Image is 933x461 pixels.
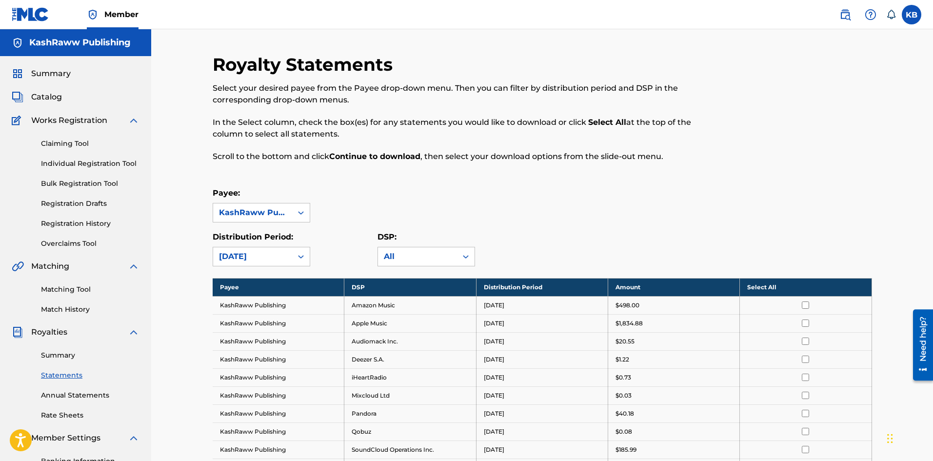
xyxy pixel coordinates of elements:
img: Member Settings [12,432,23,444]
td: Audiomack Inc. [344,332,476,350]
td: [DATE] [476,386,608,404]
td: Apple Music [344,314,476,332]
div: Drag [887,424,893,453]
p: $40.18 [615,409,634,418]
iframe: Chat Widget [884,414,933,461]
img: Catalog [12,91,23,103]
p: $185.99 [615,445,636,454]
p: $1,834.88 [615,319,643,328]
div: [DATE] [219,251,286,262]
td: [DATE] [476,422,608,441]
a: SummarySummary [12,68,71,80]
a: Overclaims Tool [41,239,139,249]
td: iHeartRadio [344,368,476,386]
p: $498.00 [615,301,639,310]
td: KashRaww Publishing [213,368,344,386]
img: Works Registration [12,115,24,126]
td: [DATE] [476,296,608,314]
a: Claiming Tool [41,139,139,149]
p: $0.03 [615,391,632,400]
div: User Menu [902,5,921,24]
h5: KashRaww Publishing [29,37,131,48]
h2: Royalty Statements [213,54,397,76]
img: Accounts [12,37,23,49]
td: KashRaww Publishing [213,441,344,459]
td: [DATE] [476,314,608,332]
th: Select All [740,278,872,296]
a: Match History [41,304,139,315]
div: KashRaww Publishing [219,207,286,219]
td: [DATE] [476,441,608,459]
p: $0.08 [615,427,632,436]
img: MLC Logo [12,7,49,21]
td: KashRaww Publishing [213,314,344,332]
th: Payee [213,278,344,296]
img: Royalties [12,326,23,338]
td: KashRaww Publishing [213,350,344,368]
p: $20.55 [615,337,635,346]
iframe: Resource Center [906,306,933,384]
span: Member Settings [31,432,100,444]
td: KashRaww Publishing [213,332,344,350]
td: Deezer S.A. [344,350,476,368]
td: KashRaww Publishing [213,422,344,441]
a: Rate Sheets [41,410,139,421]
td: [DATE] [476,350,608,368]
a: Summary [41,350,139,361]
span: Works Registration [31,115,107,126]
p: Scroll to the bottom and click , then select your download options from the slide-out menu. [213,151,720,162]
a: Registration Drafts [41,199,139,209]
strong: Continue to download [329,152,420,161]
img: search [839,9,851,20]
span: Matching [31,261,69,272]
span: Summary [31,68,71,80]
label: DSP: [377,232,397,241]
td: [DATE] [476,404,608,422]
td: Qobuz [344,422,476,441]
div: All [384,251,451,262]
a: Annual Statements [41,390,139,401]
a: Bulk Registration Tool [41,179,139,189]
p: Select your desired payee from the Payee drop-down menu. Then you can filter by distribution peri... [213,82,720,106]
img: expand [128,261,139,272]
td: [DATE] [476,368,608,386]
td: Mixcloud Ltd [344,386,476,404]
th: Amount [608,278,739,296]
a: Public Search [835,5,855,24]
strong: Select All [588,118,626,127]
td: KashRaww Publishing [213,386,344,404]
a: Registration History [41,219,139,229]
span: Catalog [31,91,62,103]
img: Matching [12,261,24,272]
th: Distribution Period [476,278,608,296]
img: help [865,9,876,20]
a: CatalogCatalog [12,91,62,103]
td: KashRaww Publishing [213,296,344,314]
img: expand [128,115,139,126]
td: Pandora [344,404,476,422]
img: expand [128,432,139,444]
p: In the Select column, check the box(es) for any statements you would like to download or click at... [213,117,720,140]
div: Help [861,5,880,24]
td: [DATE] [476,332,608,350]
img: Summary [12,68,23,80]
th: DSP [344,278,476,296]
div: Notifications [886,10,896,20]
span: Member [104,9,139,20]
a: Matching Tool [41,284,139,295]
td: KashRaww Publishing [213,404,344,422]
label: Distribution Period: [213,232,293,241]
p: $0.73 [615,373,631,382]
td: Amazon Music [344,296,476,314]
a: Statements [41,370,139,381]
a: Individual Registration Tool [41,159,139,169]
img: expand [128,326,139,338]
label: Payee: [213,188,240,198]
img: Top Rightsholder [87,9,99,20]
p: $1.22 [615,355,629,364]
span: Royalties [31,326,67,338]
td: SoundCloud Operations Inc. [344,441,476,459]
